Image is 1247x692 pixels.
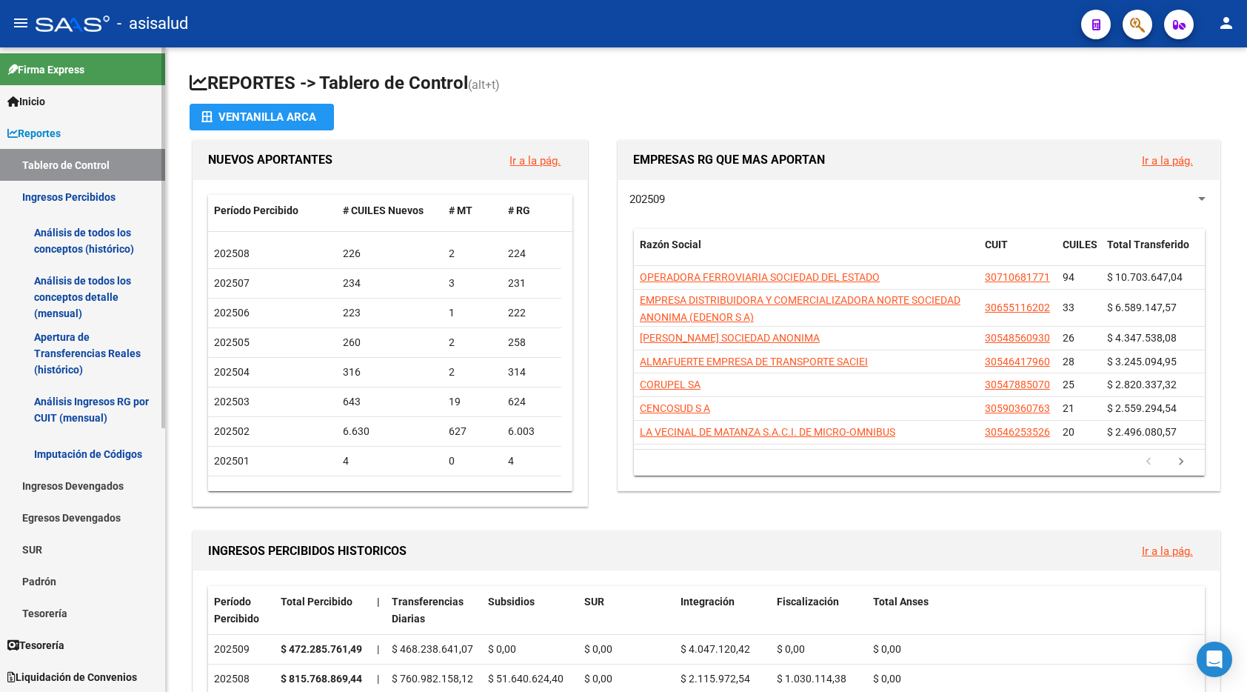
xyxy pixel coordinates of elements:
[508,334,555,351] div: 258
[214,336,250,348] span: 202505
[1107,356,1177,367] span: $ 3.245.094,95
[1107,426,1177,438] span: $ 2.496.080,57
[482,586,578,635] datatable-header-cell: Subsidios
[377,596,380,608] span: |
[214,425,250,437] span: 202502
[633,153,825,167] span: EMPRESAS RG QUE MAS APORTAN
[343,423,438,440] div: 6.630
[443,195,502,227] datatable-header-cell: # MT
[1057,229,1101,278] datatable-header-cell: CUILES
[275,586,371,635] datatable-header-cell: Total Percibido
[449,423,496,440] div: 627
[681,673,750,685] span: $ 2.115.972,54
[508,204,530,216] span: # RG
[201,104,322,130] div: Ventanilla ARCA
[468,78,500,92] span: (alt+t)
[979,229,1057,278] datatable-header-cell: CUIT
[985,402,1050,414] span: 30590360763
[1142,154,1193,167] a: Ir a la pág.
[377,673,379,685] span: |
[1063,402,1074,414] span: 21
[1197,642,1232,677] div: Open Intercom Messenger
[985,426,1050,438] span: 30546253526
[214,641,269,658] div: 202509
[208,544,407,558] span: INGRESOS PERCIBIDOS HISTORICOS
[640,356,868,367] span: ALMAFUERTE EMPRESA DE TRANSPORTE SACIEI
[640,402,710,414] span: CENCOSUD S A
[1130,147,1205,174] button: Ir a la pág.
[343,275,438,292] div: 234
[771,586,867,635] datatable-header-cell: Fiscalización
[1134,454,1163,470] a: go to previous page
[681,596,735,608] span: Integración
[488,596,535,608] span: Subsidios
[449,364,496,381] div: 2
[214,307,250,319] span: 202506
[640,426,895,438] span: LA VECINAL DE MATANZA S.A.C.I. DE MICRO-OMNIBUS
[214,366,250,378] span: 202504
[371,586,386,635] datatable-header-cell: |
[449,393,496,410] div: 19
[214,247,250,259] span: 202508
[509,154,561,167] a: Ir a la pág.
[1063,426,1074,438] span: 20
[985,356,1050,367] span: 30546417960
[629,193,665,206] span: 202509
[508,423,555,440] div: 6.003
[7,125,61,142] span: Reportes
[640,271,880,283] span: OPERADORA FERROVIARIA SOCIEDAD DEL ESTADO
[392,643,473,655] span: $ 468.238.641,07
[449,204,472,216] span: # MT
[508,453,555,470] div: 4
[449,275,496,292] div: 3
[488,673,564,685] span: $ 51.640.624,40
[343,393,438,410] div: 643
[867,586,1194,635] datatable-header-cell: Total Anses
[584,643,612,655] span: $ 0,00
[7,61,84,78] span: Firma Express
[343,453,438,470] div: 4
[214,204,298,216] span: Período Percibido
[281,596,352,608] span: Total Percibido
[873,596,929,608] span: Total Anses
[508,364,555,381] div: 314
[640,294,960,323] span: EMPRESA DISTRIBUIDORA Y COMERCIALIZADORA NORTE SOCIEDAD ANONIMA (EDENOR S A)
[985,239,1008,250] span: CUIT
[1107,332,1177,344] span: $ 4.347.538,08
[392,596,464,625] span: Transferencias Diarias
[873,643,901,655] span: $ 0,00
[1167,454,1195,470] a: go to next page
[449,453,496,470] div: 0
[1063,332,1074,344] span: 26
[190,71,1223,97] h1: REPORTES -> Tablero de Control
[377,643,379,655] span: |
[337,195,444,227] datatable-header-cell: # CUILES Nuevos
[1217,14,1235,32] mat-icon: person
[508,305,555,322] div: 222
[1107,271,1183,283] span: $ 10.703.647,04
[640,332,820,344] span: [PERSON_NAME] SOCIEDAD ANONIMA
[777,643,805,655] span: $ 0,00
[1142,545,1193,558] a: Ir a la pág.
[449,334,496,351] div: 2
[640,379,701,390] span: CORUPEL SA
[214,455,250,467] span: 202501
[449,305,496,322] div: 1
[190,104,334,130] button: Ventanilla ARCA
[7,93,45,110] span: Inicio
[343,305,438,322] div: 223
[214,277,250,289] span: 202507
[392,673,473,685] span: $ 760.982.158,12
[7,669,137,685] span: Liquidación de Convenios
[508,393,555,410] div: 624
[578,586,675,635] datatable-header-cell: SUR
[1063,271,1074,283] span: 94
[985,332,1050,344] span: 30548560930
[634,229,979,278] datatable-header-cell: Razón Social
[208,153,332,167] span: NUEVOS APORTANTES
[873,673,901,685] span: $ 0,00
[777,596,839,608] span: Fiscalización
[12,14,30,32] mat-icon: menu
[640,239,701,250] span: Razón Social
[386,586,482,635] datatable-header-cell: Transferencias Diarias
